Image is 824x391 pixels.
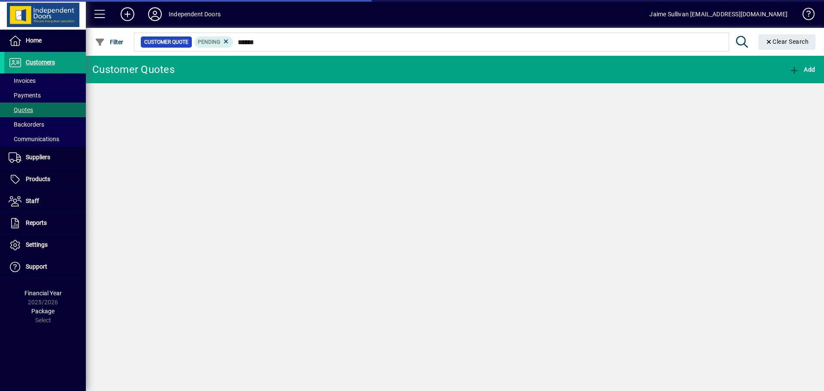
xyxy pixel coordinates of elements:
span: Reports [26,219,47,226]
a: Products [4,169,86,190]
div: Independent Doors [169,7,221,21]
a: Communications [4,132,86,146]
button: Clear [758,34,816,50]
a: Staff [4,191,86,212]
span: Payments [9,92,41,99]
button: Profile [141,6,169,22]
a: Support [4,256,86,278]
span: Communications [9,136,59,142]
span: Customers [26,59,55,66]
span: Backorders [9,121,44,128]
button: Filter [93,34,126,50]
a: Knowledge Base [796,2,813,30]
mat-chip: Pending Status: Pending [194,36,233,48]
span: Package [31,308,55,315]
span: Staff [26,197,39,204]
a: Payments [4,88,86,103]
a: Quotes [4,103,86,117]
span: Clear Search [765,38,809,45]
a: Invoices [4,73,86,88]
span: Filter [95,39,124,45]
button: Add [787,62,817,77]
span: Add [789,66,815,73]
a: Reports [4,212,86,234]
button: Add [114,6,141,22]
span: Pending [198,39,220,45]
a: Suppliers [4,147,86,168]
span: Suppliers [26,154,50,161]
a: Settings [4,234,86,256]
span: Support [26,263,47,270]
span: Financial Year [24,290,62,297]
a: Home [4,30,86,52]
div: Customer Quotes [92,63,175,76]
span: Products [26,176,50,182]
span: Customer Quote [144,38,188,46]
span: Settings [26,241,48,248]
div: Jaime Sullivan [EMAIL_ADDRESS][DOMAIN_NAME] [649,7,788,21]
span: Invoices [9,77,36,84]
span: Home [26,37,42,44]
a: Backorders [4,117,86,132]
span: Quotes [9,106,33,113]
